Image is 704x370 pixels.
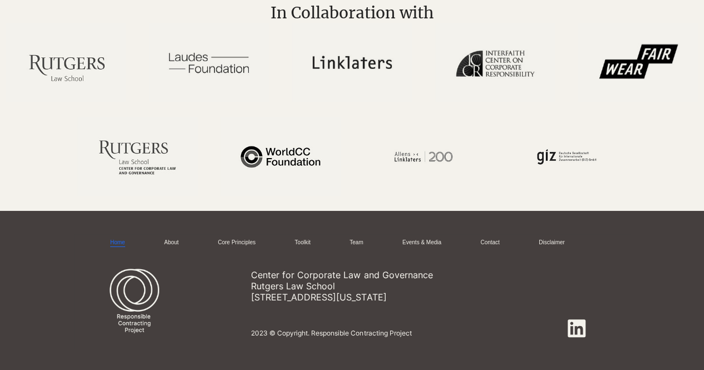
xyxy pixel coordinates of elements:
a: Contact [480,239,499,247]
img: linklaters_logo_edited.jpg [292,23,412,102]
a: Team [349,239,363,247]
p: [STREET_ADDRESS][US_STATE] [251,292,505,303]
a: About [164,239,179,247]
p: Rutgers Law School [251,280,505,292]
a: Toolkit [294,239,310,247]
img: rutgers_law_logo_edited.jpg [6,23,126,102]
img: rutgers_corp_law_edited.jpg [77,117,197,196]
nav: Site [102,234,596,251]
img: v2 New RCP logo cream.png [102,269,166,340]
img: ICCR_logo_edited.jpg [435,23,555,102]
a: Core Principles [218,239,255,247]
a: Home [110,239,125,247]
img: world_cc_edited.jpg [220,117,340,196]
img: laudes_logo_edited.jpg [149,23,269,102]
img: allens_links_logo.png [363,117,483,196]
p: Center for Corporate Law and Governance [251,269,505,280]
img: fairwear_logo_edited.jpg [578,23,698,102]
p: 2023 © Copyright. Responsible Contracting Project [251,329,547,337]
img: giz_logo.png [506,117,626,196]
span: In Collaboration with [270,3,434,23]
a: Events & Media [402,239,441,247]
a: Disclaimer [539,239,565,247]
